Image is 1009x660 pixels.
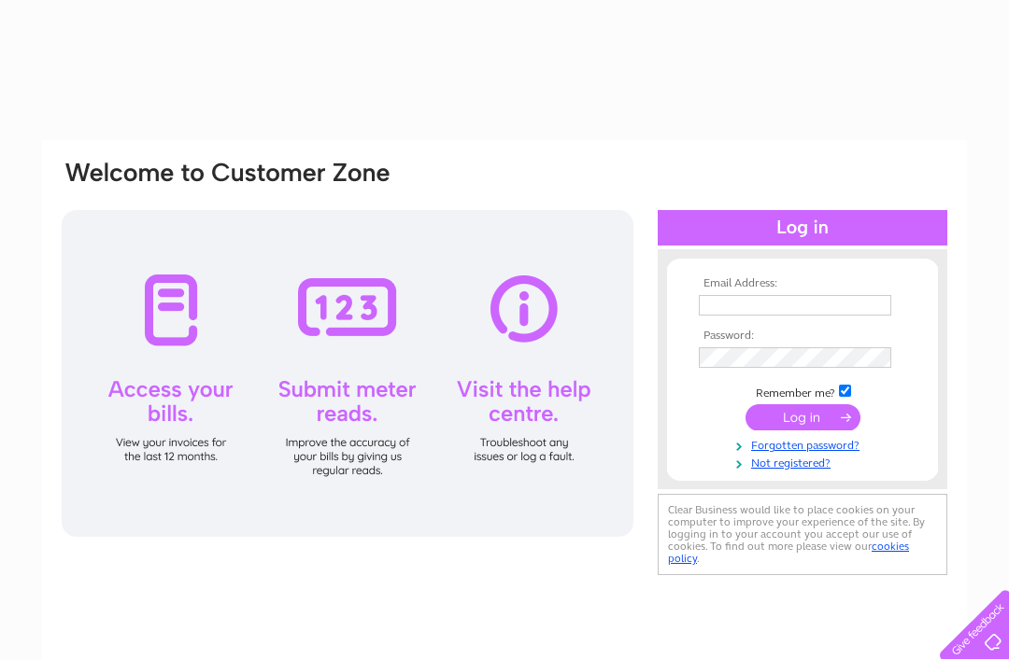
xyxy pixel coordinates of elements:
[668,540,909,565] a: cookies policy
[694,277,911,290] th: Email Address:
[694,382,911,400] td: Remember me?
[694,330,911,343] th: Password:
[699,453,911,470] a: Not registered?
[746,404,860,430] input: Submit
[699,435,911,453] a: Forgotten password?
[658,494,947,575] div: Clear Business would like to place cookies on your computer to improve your experience of the sit...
